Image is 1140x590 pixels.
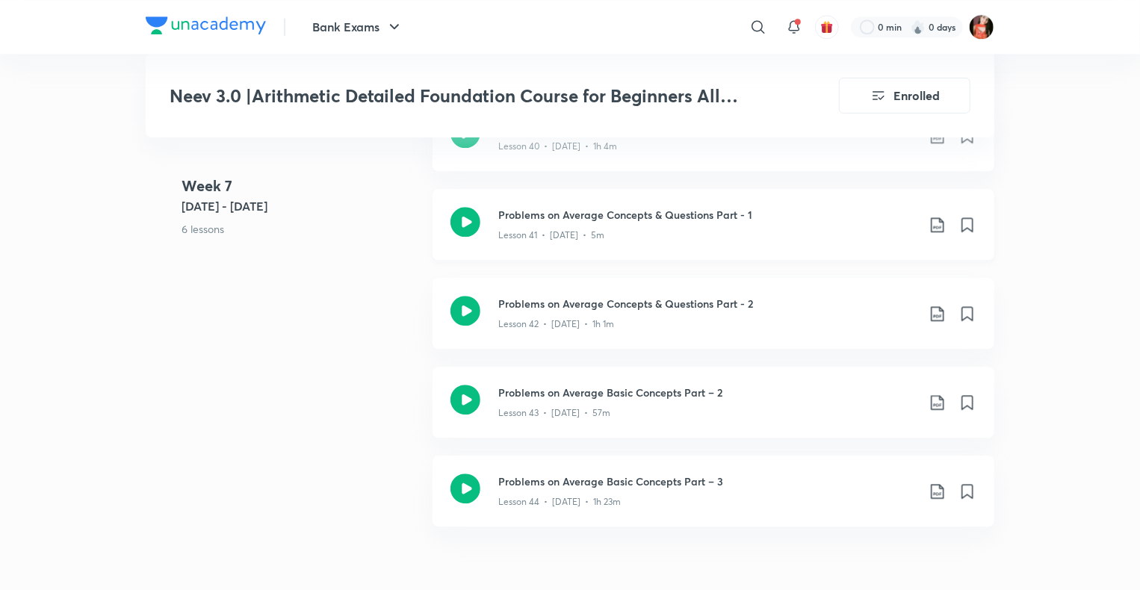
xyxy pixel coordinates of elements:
p: Lesson 44 • [DATE] • 1h 23m [498,495,621,509]
p: Lesson 41 • [DATE] • 5m [498,229,604,242]
a: Problems on Average Basic Concepts Part – 2Lesson 43 • [DATE] • 57m [433,367,994,456]
button: Bank Exams [303,12,412,42]
a: Problems on Average Concepts & Questions Part - 1Lesson 41 • [DATE] • 5m [433,189,994,278]
img: Company Logo [146,16,266,34]
p: Lesson 43 • [DATE] • 57m [498,406,610,420]
a: Problems on Average Basic Concepts Part – 3Lesson 44 • [DATE] • 1h 23m [433,456,994,544]
p: Lesson 40 • [DATE] • 1h 4m [498,140,617,153]
button: avatar [815,15,839,39]
h3: Neev 3.0 |Arithmetic Detailed Foundation Course for Beginners All Bank Exam 2025 [170,85,755,107]
a: Company Logo [146,16,266,38]
h3: Problems on Average Concepts & Questions Part - 1 [498,207,917,223]
h3: Problems on Average Basic Concepts Part – 2 [498,385,917,400]
a: Problems on Age Concepts & Questions - 2Lesson 40 • [DATE] • 1h 4m [433,100,994,189]
h3: Problems on Average Basic Concepts Part – 3 [498,473,917,489]
button: Enrolled [839,78,970,114]
p: 6 lessons [182,222,421,237]
h3: Problems on Average Concepts & Questions Part - 2 [498,296,917,311]
h4: Week 7 [182,176,421,198]
img: streak [911,19,926,34]
img: avatar [820,20,834,34]
img: Minakshi gakre [969,14,994,40]
p: Lesson 42 • [DATE] • 1h 1m [498,317,614,331]
h5: [DATE] - [DATE] [182,198,421,216]
a: Problems on Average Concepts & Questions Part - 2Lesson 42 • [DATE] • 1h 1m [433,278,994,367]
